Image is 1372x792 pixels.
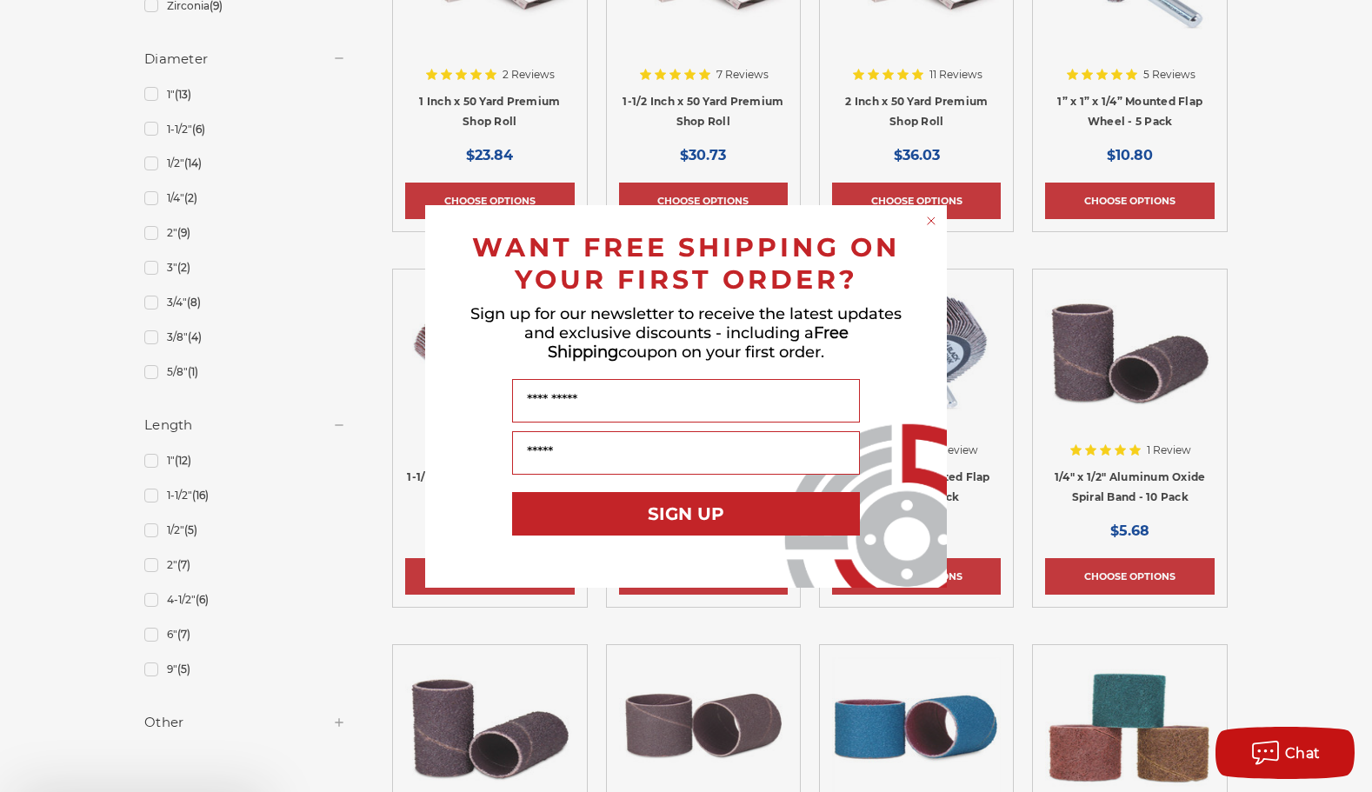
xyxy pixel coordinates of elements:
span: WANT FREE SHIPPING ON YOUR FIRST ORDER? [472,231,900,296]
span: Free Shipping [548,323,849,362]
button: SIGN UP [512,492,860,536]
span: Sign up for our newsletter to receive the latest updates and exclusive discounts - including a co... [470,304,902,362]
button: Close dialog [922,212,940,230]
span: Chat [1285,745,1321,762]
button: Chat [1215,727,1355,779]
